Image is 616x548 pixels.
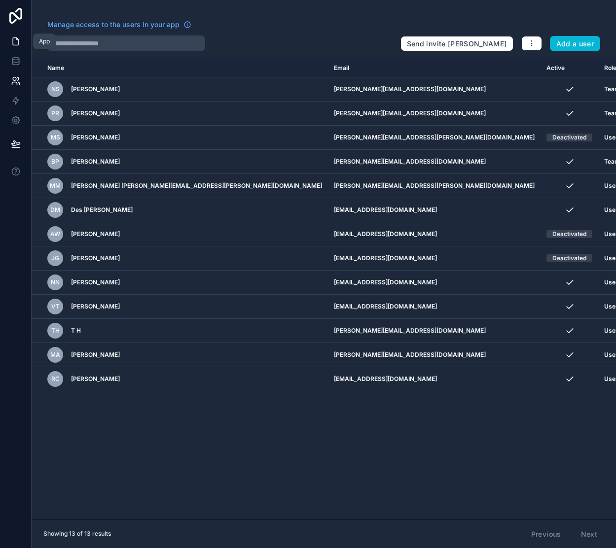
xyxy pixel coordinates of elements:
[51,109,59,117] span: PR
[71,206,133,214] span: Des [PERSON_NAME]
[51,375,60,383] span: RC
[43,530,111,538] span: Showing 13 of 13 results
[47,20,180,30] span: Manage access to the users in your app
[50,206,60,214] span: DM
[328,198,541,222] td: [EMAIL_ADDRESS][DOMAIN_NAME]
[71,158,120,166] span: [PERSON_NAME]
[71,230,120,238] span: [PERSON_NAME]
[400,36,513,52] button: Send invite [PERSON_NAME]
[51,85,60,93] span: NS
[71,182,322,190] span: [PERSON_NAME] [PERSON_NAME][EMAIL_ADDRESS][PERSON_NAME][DOMAIN_NAME]
[51,278,60,286] span: NN
[51,134,60,141] span: MS
[32,59,616,519] div: scrollable content
[328,102,541,126] td: [PERSON_NAME][EMAIL_ADDRESS][DOMAIN_NAME]
[550,36,601,52] button: Add a user
[71,109,120,117] span: [PERSON_NAME]
[39,37,50,45] div: App
[328,126,541,150] td: [PERSON_NAME][EMAIL_ADDRESS][PERSON_NAME][DOMAIN_NAME]
[71,85,120,93] span: [PERSON_NAME]
[47,20,191,30] a: Manage access to the users in your app
[328,271,541,295] td: [EMAIL_ADDRESS][DOMAIN_NAME]
[50,351,60,359] span: MA
[71,375,120,383] span: [PERSON_NAME]
[552,230,586,238] div: Deactivated
[541,59,598,77] th: Active
[50,230,60,238] span: AW
[32,59,328,77] th: Name
[71,327,81,335] span: T H
[328,295,541,319] td: [EMAIL_ADDRESS][DOMAIN_NAME]
[328,174,541,198] td: [PERSON_NAME][EMAIL_ADDRESS][PERSON_NAME][DOMAIN_NAME]
[71,278,120,286] span: [PERSON_NAME]
[51,254,59,262] span: JG
[552,254,586,262] div: Deactivated
[328,59,541,77] th: Email
[328,150,541,174] td: [PERSON_NAME][EMAIL_ADDRESS][DOMAIN_NAME]
[328,343,541,367] td: [PERSON_NAME][EMAIL_ADDRESS][DOMAIN_NAME]
[51,327,60,335] span: TH
[71,254,120,262] span: [PERSON_NAME]
[71,351,120,359] span: [PERSON_NAME]
[328,319,541,343] td: [PERSON_NAME][EMAIL_ADDRESS][DOMAIN_NAME]
[328,246,541,271] td: [EMAIL_ADDRESS][DOMAIN_NAME]
[51,158,59,166] span: BP
[50,182,61,190] span: Mm
[328,367,541,391] td: [EMAIL_ADDRESS][DOMAIN_NAME]
[71,134,120,141] span: [PERSON_NAME]
[552,134,586,141] div: Deactivated
[71,303,120,310] span: [PERSON_NAME]
[328,222,541,246] td: [EMAIL_ADDRESS][DOMAIN_NAME]
[51,303,60,310] span: VT
[328,77,541,102] td: [PERSON_NAME][EMAIL_ADDRESS][DOMAIN_NAME]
